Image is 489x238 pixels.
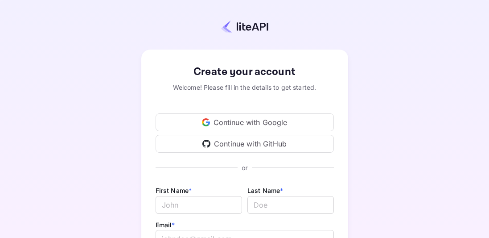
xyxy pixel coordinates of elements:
[156,113,334,131] div: Continue with Google
[156,187,192,194] label: First Name
[156,221,175,229] label: Email
[247,196,334,214] input: Doe
[156,196,242,214] input: John
[247,187,284,194] label: Last Name
[156,64,334,80] div: Create your account
[221,20,268,33] img: liteapi
[156,83,334,92] div: Welcome! Please fill in the details to get started.
[156,135,334,153] div: Continue with GitHub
